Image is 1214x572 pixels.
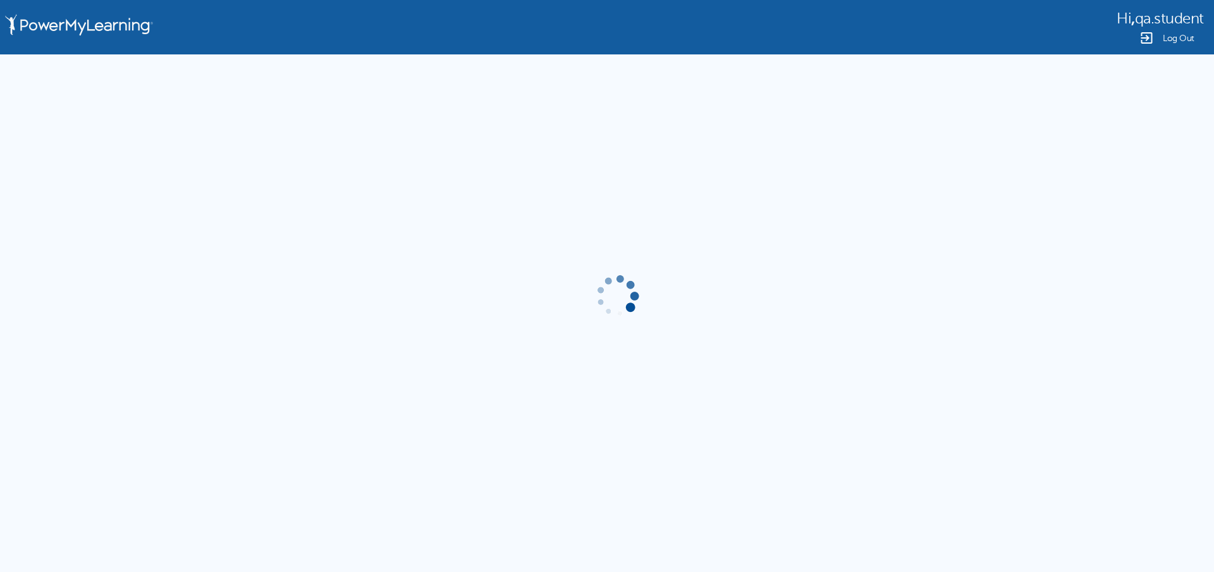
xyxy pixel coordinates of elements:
[1117,9,1204,27] div: ,
[1117,10,1131,27] span: Hi
[1135,10,1204,27] span: qa.student
[1163,34,1194,43] span: Log Out
[594,273,641,320] img: gif-load2.gif
[1139,30,1154,46] img: Logout Icon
